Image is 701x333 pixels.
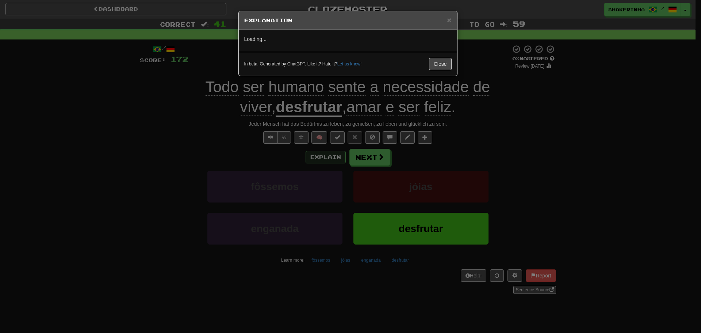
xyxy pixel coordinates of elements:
[244,61,362,67] small: In beta. Generated by ChatGPT. Like it? Hate it? !
[447,16,451,24] button: Close
[429,58,452,70] button: Close
[244,17,452,24] h5: Explanation
[337,61,360,67] a: Let us know
[244,35,452,43] p: Loading...
[447,16,451,24] span: ×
